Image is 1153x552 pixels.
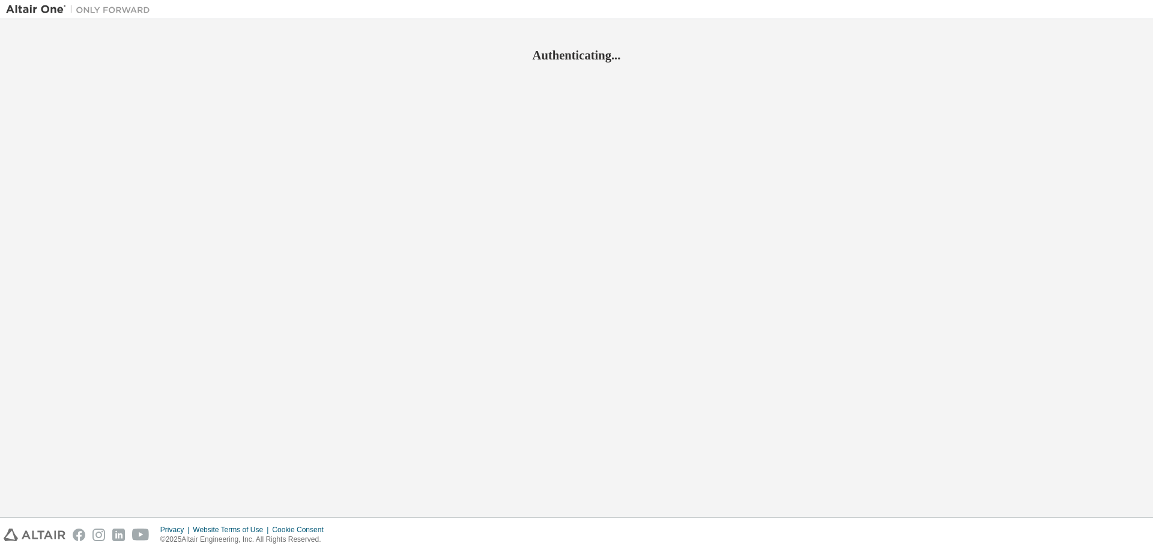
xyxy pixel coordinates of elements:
[160,535,331,545] p: © 2025 Altair Engineering, Inc. All Rights Reserved.
[132,529,150,541] img: youtube.svg
[160,525,193,535] div: Privacy
[193,525,272,535] div: Website Terms of Use
[112,529,125,541] img: linkedin.svg
[6,4,156,16] img: Altair One
[73,529,85,541] img: facebook.svg
[6,47,1147,63] h2: Authenticating...
[272,525,330,535] div: Cookie Consent
[4,529,65,541] img: altair_logo.svg
[92,529,105,541] img: instagram.svg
